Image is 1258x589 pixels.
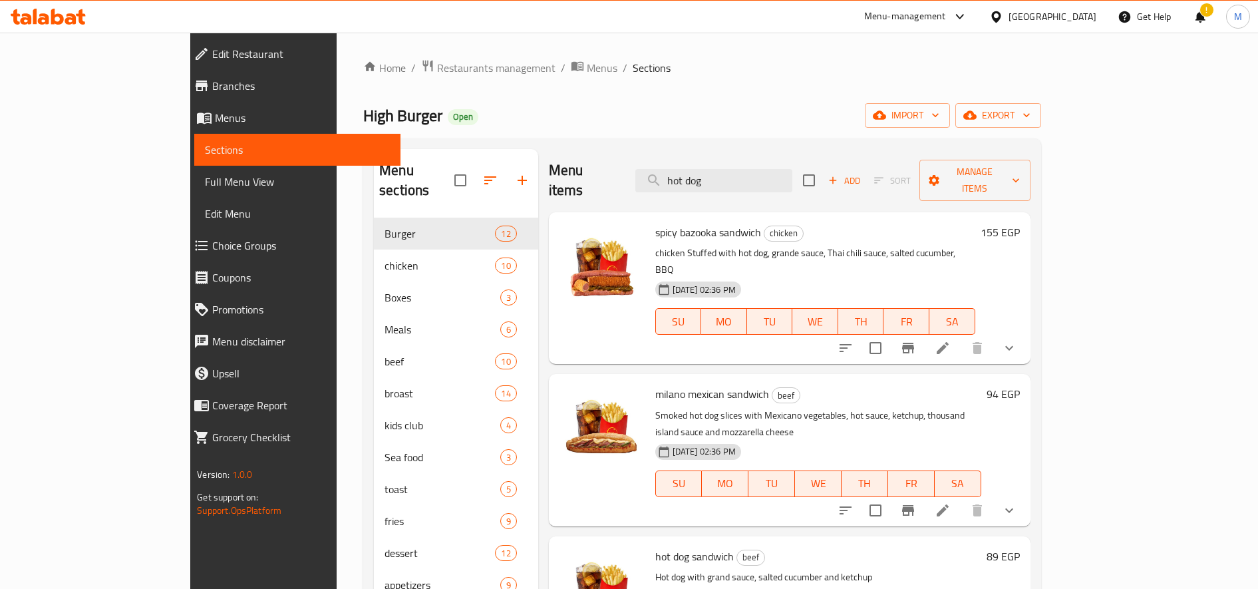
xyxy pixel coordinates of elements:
[655,546,734,566] span: hot dog sandwich
[446,166,474,194] span: Select all sections
[929,308,975,335] button: SA
[363,59,1041,77] nav: breadcrumb
[496,228,516,240] span: 12
[437,60,555,76] span: Restaurants management
[448,111,478,122] span: Open
[374,377,538,409] div: broast14
[385,545,495,561] div: dessert
[212,270,390,286] span: Coupons
[385,481,500,497] span: toast
[385,513,500,529] span: fries
[919,160,1030,201] button: Manage items
[183,230,400,262] a: Choice Groups
[842,471,888,497] button: TH
[205,142,390,158] span: Sections
[930,164,1020,197] span: Manage items
[701,308,747,335] button: MO
[1001,340,1017,356] svg: Show Choices
[374,218,538,250] div: Burger12
[232,466,253,483] span: 1.0.0
[764,226,804,242] div: chicken
[385,353,495,369] span: beef
[747,308,793,335] button: TU
[893,474,929,493] span: FR
[993,494,1025,526] button: show more
[830,494,862,526] button: sort-choices
[737,550,764,565] span: beef
[495,226,516,242] div: items
[374,537,538,569] div: dessert12
[496,355,516,368] span: 10
[961,494,993,526] button: delete
[183,262,400,294] a: Coupons
[500,449,517,465] div: items
[549,160,619,200] h2: Menu items
[183,38,400,70] a: Edit Restaurant
[448,109,478,125] div: Open
[495,258,516,274] div: items
[212,397,390,413] span: Coverage Report
[844,312,879,331] span: TH
[748,471,795,497] button: TU
[667,445,741,458] span: [DATE] 02:36 PM
[501,451,516,464] span: 3
[966,107,1030,124] span: export
[707,474,743,493] span: MO
[795,166,823,194] span: Select section
[379,160,454,200] h2: Menu sections
[987,547,1020,566] h6: 89 EGP
[1001,502,1017,518] svg: Show Choices
[772,388,800,403] span: beef
[385,417,500,433] span: kids club
[1234,9,1242,24] span: M
[212,301,390,317] span: Promotions
[754,474,790,493] span: TU
[655,222,761,242] span: spicy bazooka sandwich
[385,226,495,242] span: Burger
[500,481,517,497] div: items
[987,385,1020,403] h6: 94 EGP
[826,173,862,188] span: Add
[183,421,400,453] a: Grocery Checklist
[501,483,516,496] span: 5
[501,515,516,528] span: 9
[421,59,555,77] a: Restaurants management
[961,332,993,364] button: delete
[892,332,924,364] button: Branch-specific-item
[792,308,838,335] button: WE
[707,312,742,331] span: MO
[385,449,500,465] div: Sea food
[212,333,390,349] span: Menu disclaimer
[385,385,495,401] span: broast
[212,238,390,254] span: Choice Groups
[500,321,517,337] div: items
[205,174,390,190] span: Full Menu View
[183,70,400,102] a: Branches
[183,294,400,325] a: Promotions
[496,547,516,560] span: 12
[571,59,617,77] a: Menus
[374,473,538,505] div: toast5
[892,494,924,526] button: Branch-specific-item
[935,312,970,331] span: SA
[655,471,703,497] button: SU
[935,471,981,497] button: SA
[385,321,500,337] span: Meals
[496,260,516,272] span: 10
[889,312,924,331] span: FR
[940,474,976,493] span: SA
[501,419,516,432] span: 4
[374,282,538,313] div: Boxes3
[500,513,517,529] div: items
[635,169,792,192] input: search
[205,206,390,222] span: Edit Menu
[633,60,671,76] span: Sections
[385,290,500,305] div: Boxes
[500,290,517,305] div: items
[183,325,400,357] a: Menu disclaimer
[655,384,769,404] span: milano mexican sandwich
[764,226,803,241] span: chicken
[212,429,390,445] span: Grocery Checklist
[655,308,701,335] button: SU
